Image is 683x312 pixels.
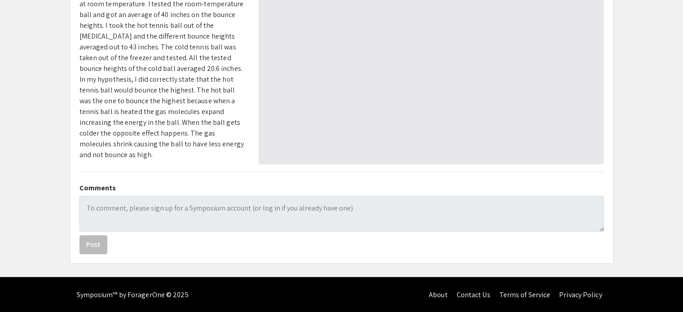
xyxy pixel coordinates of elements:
[559,290,602,299] a: Privacy Policy
[499,290,550,299] a: Terms of Service
[79,184,604,192] h2: Comments
[79,235,107,254] button: Post
[456,290,490,299] a: Contact Us
[429,290,448,299] a: About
